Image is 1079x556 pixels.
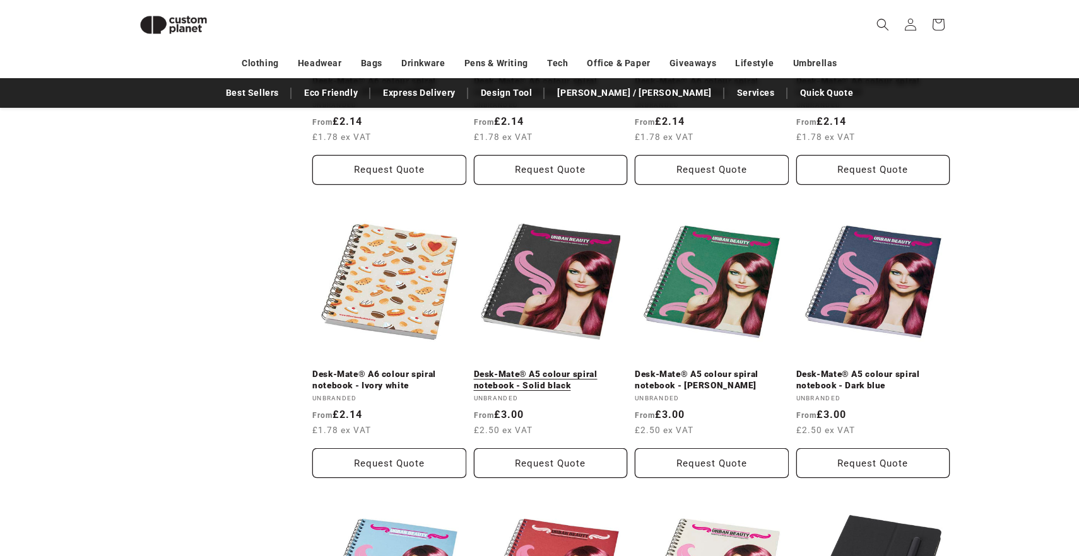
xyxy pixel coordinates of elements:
img: Custom Planet [129,5,218,45]
a: Eco Friendly [298,82,364,104]
a: Services [731,82,781,104]
a: Bags [361,52,382,74]
button: Request Quote [635,155,789,185]
button: Request Quote [474,448,628,478]
a: Tech [547,52,568,74]
iframe: Chat Widget [863,420,1079,556]
a: Express Delivery [377,82,462,104]
a: Umbrellas [793,52,837,74]
a: [PERSON_NAME] / [PERSON_NAME] [551,82,717,104]
a: Headwear [298,52,342,74]
button: Request Quote [796,448,950,478]
button: Request Quote [635,448,789,478]
summary: Search [869,11,897,38]
a: Giveaways [669,52,716,74]
a: Pens & Writing [464,52,528,74]
a: Best Sellers [220,82,285,104]
a: Quick Quote [794,82,860,104]
button: Request Quote [312,448,466,478]
a: Desk-Mate® A5 colour spiral notebook - Solid black [474,369,628,391]
a: Desk-Mate® A6 colour spiral notebook - Ivory white [312,369,466,391]
a: Design Tool [475,82,539,104]
a: Desk-Mate® A5 colour spiral notebook - [PERSON_NAME] [635,369,789,391]
button: Request Quote [474,155,628,185]
a: Clothing [242,52,279,74]
a: Office & Paper [587,52,650,74]
a: Lifestyle [735,52,774,74]
button: Request Quote [796,155,950,185]
a: Drinkware [401,52,445,74]
button: Request Quote [312,155,466,185]
a: Desk-Mate® A5 colour spiral notebook - Dark blue [796,369,950,391]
